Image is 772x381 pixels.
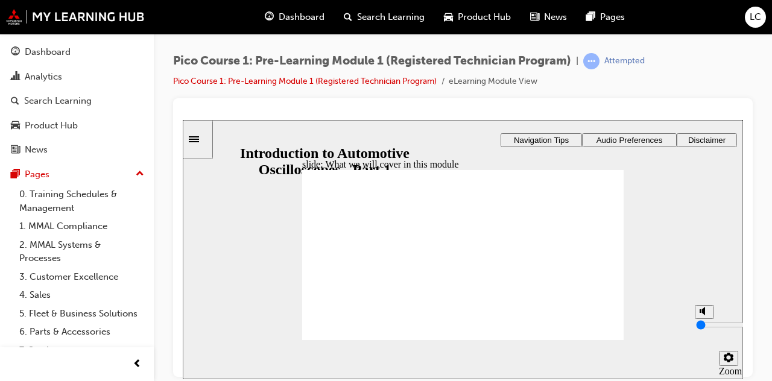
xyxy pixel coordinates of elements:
span: Search Learning [357,10,425,24]
a: 5. Fleet & Business Solutions [14,304,149,323]
div: Dashboard [25,45,71,59]
span: car-icon [444,10,453,25]
a: 2. MMAL Systems & Processes [14,236,149,268]
label: Zoom to fit [536,246,559,278]
a: Analytics [5,66,149,88]
button: settings [536,231,555,246]
div: Analytics [25,70,62,84]
span: learningRecordVerb_ATTEMPT-icon [583,53,600,69]
span: guage-icon [265,10,274,25]
span: prev-icon [133,357,142,372]
button: Audio Preferences [399,13,494,27]
span: guage-icon [11,47,20,58]
a: car-iconProduct Hub [434,5,520,30]
span: news-icon [11,145,20,156]
a: Search Learning [5,90,149,112]
span: pages-icon [586,10,595,25]
a: Product Hub [5,115,149,137]
div: misc controls [506,220,554,259]
a: 6. Parts & Accessories [14,323,149,341]
span: Pico Course 1: Pre-Learning Module 1 (Registered Technician Program) [173,54,571,68]
span: car-icon [11,121,20,131]
a: Dashboard [5,41,149,63]
span: Dashboard [279,10,324,24]
span: chart-icon [11,72,20,83]
div: Product Hub [25,119,78,133]
div: Search Learning [24,94,92,108]
span: Audio Preferences [414,16,480,25]
div: Attempted [604,55,645,67]
span: Disclaimer [505,16,543,25]
span: | [576,54,578,68]
div: Pages [25,168,49,181]
img: mmal [6,9,145,25]
a: pages-iconPages [577,5,634,30]
a: Pico Course 1: Pre-Learning Module 1 (Registered Technician Program) [173,76,437,86]
span: pages-icon [11,169,20,180]
span: Product Hub [458,10,511,24]
button: Pages [5,163,149,186]
a: guage-iconDashboard [255,5,334,30]
span: Pages [600,10,625,24]
a: 7. Service [14,341,149,360]
button: Navigation Tips [318,13,399,27]
button: DashboardAnalyticsSearch LearningProduct HubNews [5,39,149,163]
span: News [544,10,567,24]
a: 4. Sales [14,286,149,304]
span: search-icon [344,10,352,25]
span: Navigation Tips [331,16,386,25]
a: news-iconNews [520,5,577,30]
a: 3. Customer Excellence [14,268,149,286]
span: news-icon [530,10,539,25]
a: search-iconSearch Learning [334,5,434,30]
span: search-icon [11,96,19,107]
div: News [25,143,48,157]
span: LC [750,10,761,24]
span: up-icon [136,166,144,182]
a: News [5,139,149,161]
li: eLearning Module View [449,75,537,89]
a: 1. MMAL Compliance [14,217,149,236]
a: 0. Training Schedules & Management [14,185,149,217]
button: LC [745,7,766,28]
button: Disclaimer [494,13,554,27]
